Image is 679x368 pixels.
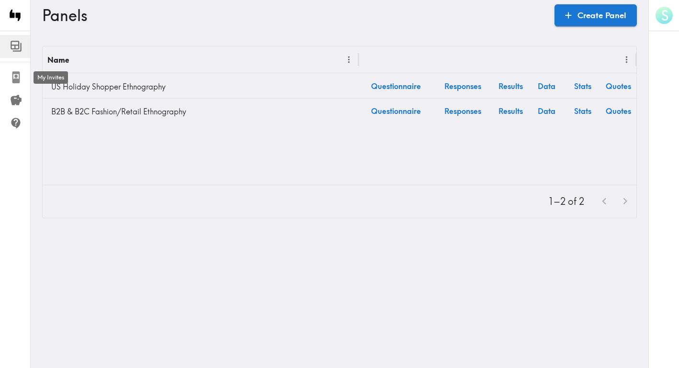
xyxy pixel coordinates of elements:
[359,74,433,98] a: Questionnaire
[42,6,547,24] h3: Panels
[433,99,493,123] a: Responses
[47,77,354,96] a: US Holiday Shopper Ethnography
[493,99,529,123] a: Results
[661,7,668,24] span: S
[70,52,85,67] button: Sort
[47,55,69,65] div: Name
[493,74,529,98] a: Results
[529,99,565,123] a: Data
[364,52,379,67] button: Sort
[655,6,674,25] button: S
[359,99,433,123] a: Questionnaire
[529,74,565,98] a: Data
[565,99,600,123] a: Stats
[548,195,584,208] p: 1–2 of 2
[6,6,25,25] img: Instapanel
[555,4,637,26] a: Create Panel
[619,52,634,67] button: Menu
[600,74,636,98] a: Quotes
[565,74,600,98] a: Stats
[600,99,636,123] a: Quotes
[433,74,493,98] a: Responses
[47,102,354,121] a: B2B & B2C Fashion/Retail Ethnography
[34,71,68,84] div: My Invites
[341,52,356,67] button: Menu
